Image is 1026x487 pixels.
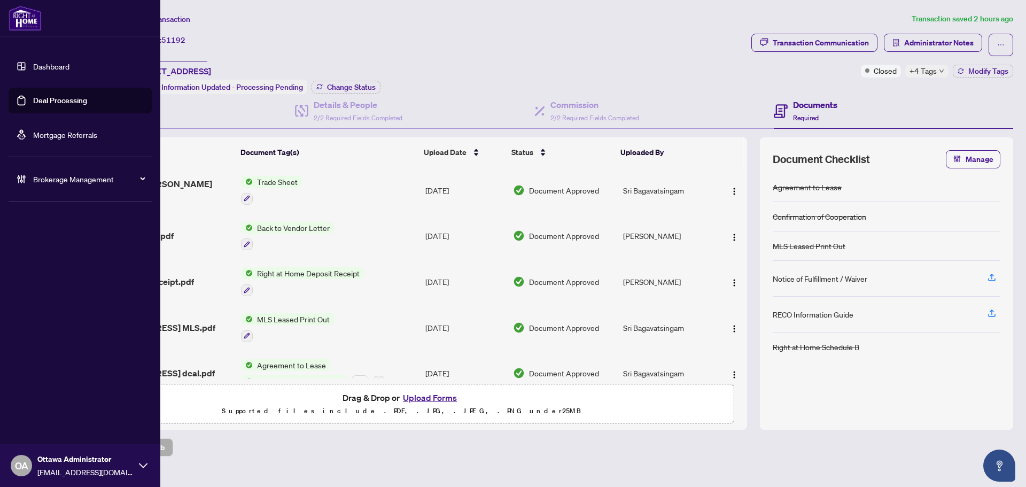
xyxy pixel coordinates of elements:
span: Drag & Drop or [343,391,460,405]
h4: Commission [550,98,639,111]
button: Upload Forms [400,391,460,405]
button: Administrator Notes [884,34,982,52]
img: Document Status [513,184,525,196]
span: Closed [874,65,897,76]
button: Modify Tags [953,65,1013,78]
td: [DATE] [421,259,509,305]
img: Document Status [513,322,525,334]
span: Modify Tags [968,67,1008,75]
th: (6) File Name [94,137,236,167]
td: [DATE] [421,305,509,351]
div: Right at Home Schedule B [773,341,859,353]
span: 2/2 Required Fields Completed [550,114,639,122]
span: ellipsis [997,41,1005,49]
span: Upload Date [424,146,467,158]
img: Status Icon [241,359,253,371]
span: Trade Sheet [253,176,302,188]
span: +4 Tags [910,65,937,77]
img: Status Icon [241,267,253,279]
button: Logo [726,319,743,336]
img: Logo [730,324,739,333]
span: Back to Vendor Letter [253,222,334,234]
img: Document Status [513,230,525,242]
a: Mortgage Referrals [33,130,97,140]
button: Status IconTrade Sheet [241,176,302,205]
span: [EMAIL_ADDRESS][DOMAIN_NAME] [37,466,134,478]
button: Status IconAgreement to LeaseStatus IconConfirmation of Cooperation+1 [241,359,385,388]
a: Dashboard [33,61,69,71]
span: Confirmation of Cooperation [253,375,347,387]
img: Document Status [513,276,525,288]
td: [PERSON_NAME] [619,259,716,305]
button: Status IconMLS Leased Print Out [241,313,334,342]
img: Document Status [513,367,525,379]
span: Brokerage Management [33,173,144,185]
div: Notice of Fulfillment / Waiver [773,273,867,284]
span: solution [892,39,900,47]
td: [DATE] [421,351,509,397]
img: Status Icon [241,313,253,325]
span: Agreement to Lease [253,359,330,371]
span: 2514001 - [PERSON_NAME] reviewed.pdf [99,177,232,203]
span: Right at Home Deposit Receipt [253,267,364,279]
div: MLS Leased Print Out [773,240,845,252]
span: Document Checklist [773,152,870,167]
span: down [939,68,944,74]
img: Logo [730,187,739,196]
img: Status Icon [241,375,253,387]
img: Logo [730,279,739,287]
td: [DATE] [421,213,509,259]
span: 51192 [161,35,185,45]
span: Document Approved [529,276,599,288]
th: Status [507,137,617,167]
button: Logo [726,227,743,244]
div: RECO Information Guide [773,308,853,320]
button: Status IconBack to Vendor Letter [241,222,334,251]
button: Logo [726,273,743,290]
div: Confirmation of Cooperation [773,211,866,222]
span: Information Updated - Processing Pending [161,82,303,92]
p: Supported files include .PDF, .JPG, .JPEG, .PNG under 25 MB [75,405,727,418]
span: Status [511,146,533,158]
td: Sri Bagavatsingam [619,305,716,351]
td: [DATE] [421,167,509,213]
span: MLS Leased Print Out [253,313,334,325]
img: Logo [730,233,739,242]
img: Logo [730,370,739,379]
img: Status Icon [241,222,253,234]
span: Document Approved [529,367,599,379]
td: Sri Bagavatsingam [619,167,716,213]
span: View Transaction [133,14,190,24]
span: Administrator Notes [904,34,974,51]
button: Transaction Communication [751,34,877,52]
span: Drag & Drop orUpload FormsSupported files include .PDF, .JPG, .JPEG, .PNG under25MB [69,384,734,424]
th: Upload Date [419,137,507,167]
div: + 1 [352,375,369,387]
th: Uploaded By [616,137,713,167]
span: Required [793,114,819,122]
button: Open asap [983,450,1015,482]
button: Manage [946,150,1000,168]
h4: Documents [793,98,837,111]
span: 2/2 Required Fields Completed [314,114,402,122]
span: OA [15,458,28,473]
span: Document Approved [529,230,599,242]
div: Agreement to Lease [773,181,842,193]
td: [PERSON_NAME] [619,213,716,259]
span: Document Approved [529,322,599,334]
a: Deal Processing [33,96,87,105]
button: Logo [726,182,743,199]
h4: Details & People [314,98,402,111]
button: Change Status [312,81,380,94]
span: Manage [966,151,993,168]
button: Logo [726,365,743,382]
td: Sri Bagavatsingam [619,351,716,397]
span: [STREET_ADDRESS] [133,65,211,78]
th: Document Tag(s) [236,137,419,167]
span: Document Approved [529,184,599,196]
span: Change Status [327,83,376,91]
button: Status IconRight at Home Deposit Receipt [241,267,364,296]
article: Transaction saved 2 hours ago [912,13,1013,25]
img: Status Icon [241,176,253,188]
div: Status: [133,80,307,94]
